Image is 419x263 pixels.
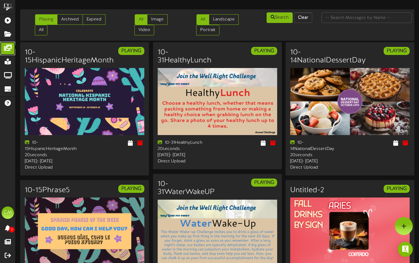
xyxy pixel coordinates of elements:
[290,186,324,194] h3: Untitled-2
[83,14,106,25] a: Expired
[9,227,15,233] span: 0
[290,152,345,158] div: 20 seconds
[158,68,277,135] img: 70709d3b-fce3-4eb4-853e-a7b180ce27f7.png
[134,25,154,35] a: Video
[158,152,213,158] div: [DATE] - [DATE]
[135,14,147,25] a: All
[25,68,144,135] img: 2f44dc97-f6b6-4609-be8e-b67d4cbccdfb.png
[398,242,413,257] div: Open Intercom Messenger
[267,12,293,23] button: Search
[147,14,168,25] a: Image
[158,146,213,152] div: 20 seconds
[290,158,345,165] div: [DATE] - [DATE]
[35,14,57,25] a: Playing
[35,25,47,35] a: All
[290,68,410,135] img: 88f3e303-123e-4aae-8531-af04a0dd1a0e.png
[294,12,312,23] button: Clear
[25,140,80,152] div: 10-15HispanicHeritageMonth
[25,186,70,194] h3: 10-15Phrase5
[322,12,412,23] input: -- Search Messages by Name --
[290,48,366,65] h3: 10-14NationalDessertDay
[196,25,219,35] a: Portrait
[158,140,213,146] div: 10-31HealthyLunch
[196,14,209,25] a: All
[2,206,14,219] div: CM
[25,48,114,65] h3: 10-15HispanicHeritageMonth
[290,165,345,171] div: Direct Upload
[121,186,141,192] strong: PLAYING
[158,158,213,165] div: Direct Upload
[158,48,213,65] h3: 10-31HealthyLunch
[158,180,215,197] h3: 10-31WaterWakeUP
[387,48,407,54] strong: PLAYING
[290,140,345,152] div: 10-14NationalDessertDay
[254,180,274,185] strong: PLAYING
[121,48,141,54] strong: PLAYING
[25,165,80,171] div: Direct Upload
[387,186,407,192] strong: PLAYING
[209,14,239,25] a: Landscape
[25,152,80,158] div: 20 seconds
[57,14,83,25] a: Archived
[25,158,80,165] div: [DATE] - [DATE]
[254,48,274,54] strong: PLAYING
